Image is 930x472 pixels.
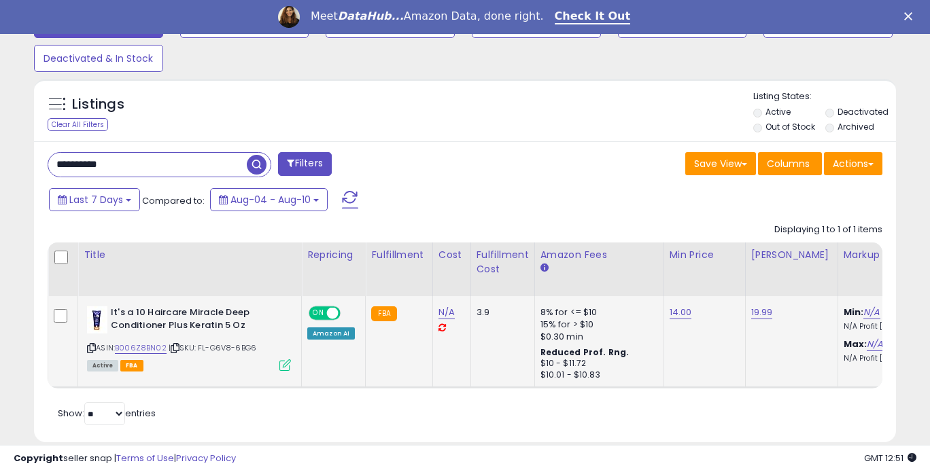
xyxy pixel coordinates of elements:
button: Filters [278,152,331,176]
label: Deactivated [838,106,889,117]
div: $10.01 - $10.83 [540,369,653,381]
label: Archived [838,121,874,132]
b: Max: [844,338,867,350]
a: Check It Out [555,10,631,24]
div: 15% for > $10 [540,319,653,331]
b: Reduced Prof. Rng. [540,346,630,358]
label: Out of Stock [765,121,815,132]
small: FBA [371,306,396,321]
div: Meet Amazon Data, done right. [311,10,544,23]
span: Compared to: [142,194,205,207]
div: $0.30 min [540,331,653,343]
div: 8% for <= $10 [540,306,653,319]
div: Amazon Fees [540,248,658,262]
div: Displaying 1 to 1 of 1 items [774,223,882,236]
span: Columns [767,157,810,170]
div: seller snap | | [14,452,236,465]
div: Close [904,12,918,20]
div: Title [84,248,296,262]
button: Save View [685,152,756,175]
img: 41SSS4rUGfL._SL40_.jpg [87,306,107,333]
button: Last 7 Days [49,188,140,211]
b: It's a 10 Haircare Miracle Deep Conditioner Plus Keratin 5 Oz [111,306,276,335]
span: OFF [339,308,360,319]
strong: Copyright [14,452,63,465]
button: Columns [758,152,822,175]
span: All listings currently available for purchase on Amazon [87,360,118,371]
div: Fulfillment [371,248,426,262]
button: Actions [824,152,882,175]
div: Amazon AI [307,327,355,340]
img: Profile image for Georgie [278,6,300,28]
a: 14.00 [670,306,692,319]
span: ON [310,308,327,319]
div: Clear All Filters [48,118,108,131]
div: Fulfillment Cost [477,248,529,276]
span: Show: entries [58,407,156,420]
h5: Listings [72,95,124,114]
b: Min: [844,306,864,319]
a: N/A [867,338,883,351]
a: B006Z8BN02 [115,342,167,354]
span: | SKU: FL-G6V8-6BG6 [169,342,256,353]
a: N/A [438,306,455,319]
a: 19.99 [751,306,773,319]
button: Deactivated & In Stock [34,45,163,72]
p: Listing States: [753,90,897,103]
label: Active [765,106,791,117]
div: 3.9 [477,306,524,319]
i: DataHub... [338,10,404,22]
div: ASIN: [87,306,291,369]
a: N/A [863,306,880,319]
span: Aug-04 - Aug-10 [230,193,311,206]
div: Cost [438,248,465,262]
span: Last 7 Days [69,193,123,206]
div: Repricing [307,248,360,262]
a: Terms of Use [116,452,174,465]
div: $10 - $11.72 [540,358,653,369]
div: Min Price [670,248,740,262]
div: [PERSON_NAME] [751,248,832,262]
button: Aug-04 - Aug-10 [210,188,328,211]
span: FBA [120,360,143,371]
span: 2025-08-18 12:51 GMT [864,452,916,465]
a: Privacy Policy [176,452,236,465]
small: Amazon Fees. [540,262,549,274]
